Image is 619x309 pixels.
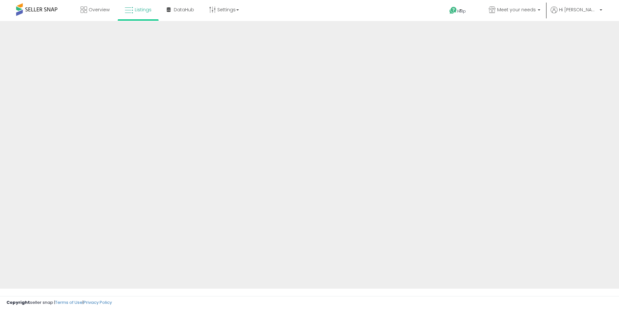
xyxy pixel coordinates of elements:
[559,6,598,13] span: Hi [PERSON_NAME]
[457,8,466,14] span: Help
[497,6,536,13] span: Meet your needs
[89,6,110,13] span: Overview
[135,6,152,13] span: Listings
[444,2,478,21] a: Help
[551,6,602,21] a: Hi [PERSON_NAME]
[449,6,457,15] i: Get Help
[174,6,194,13] span: DataHub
